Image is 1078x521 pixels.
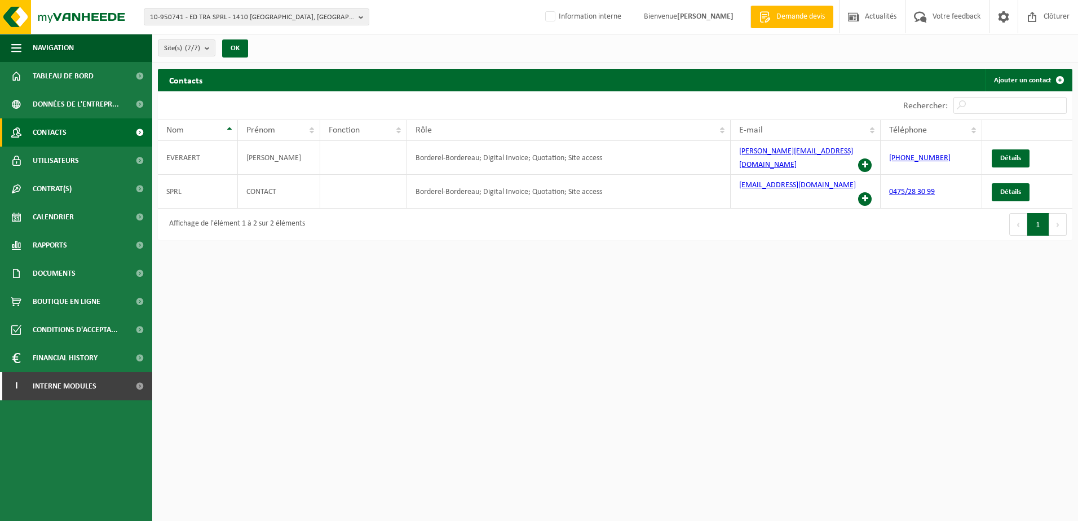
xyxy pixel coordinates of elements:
a: [EMAIL_ADDRESS][DOMAIN_NAME] [739,181,856,189]
span: E-mail [739,126,763,135]
span: I [11,372,21,400]
h2: Contacts [158,69,214,91]
span: Utilisateurs [33,147,79,175]
span: Tableau de bord [33,62,94,90]
a: [PERSON_NAME][EMAIL_ADDRESS][DOMAIN_NAME] [739,147,853,169]
button: Next [1049,213,1067,236]
span: Documents [33,259,76,288]
td: [PERSON_NAME] [238,141,320,175]
span: Navigation [33,34,74,62]
span: Contacts [33,118,67,147]
a: 0475/28 30 99 [889,188,935,196]
div: Affichage de l'élément 1 à 2 sur 2 éléments [164,214,305,235]
td: SPRL [158,175,238,209]
span: Prénom [246,126,275,135]
button: Previous [1009,213,1027,236]
span: Détails [1000,154,1021,162]
span: Détails [1000,188,1021,196]
span: Calendrier [33,203,74,231]
span: Contrat(s) [33,175,72,203]
span: 10-950741 - ED TRA SPRL - 1410 [GEOGRAPHIC_DATA], [GEOGRAPHIC_DATA] 315 [150,9,354,26]
td: EVERAERT [158,141,238,175]
span: Téléphone [889,126,927,135]
button: Site(s)(7/7) [158,39,215,56]
span: Données de l'entrepr... [33,90,119,118]
a: Détails [992,149,1030,167]
a: Ajouter un contact [985,69,1071,91]
span: Site(s) [164,40,200,57]
span: Fonction [329,126,360,135]
a: Détails [992,183,1030,201]
label: Information interne [543,8,621,25]
span: Interne modules [33,372,96,400]
button: 10-950741 - ED TRA SPRL - 1410 [GEOGRAPHIC_DATA], [GEOGRAPHIC_DATA] 315 [144,8,369,25]
span: Rôle [416,126,432,135]
button: OK [222,39,248,58]
span: Boutique en ligne [33,288,100,316]
span: Financial History [33,344,98,372]
span: Rapports [33,231,67,259]
a: Demande devis [750,6,833,28]
td: Borderel-Bordereau; Digital Invoice; Quotation; Site access [407,175,731,209]
a: [PHONE_NUMBER] [889,154,951,162]
button: 1 [1027,213,1049,236]
td: CONTACT [238,175,320,209]
span: Conditions d'accepta... [33,316,118,344]
strong: [PERSON_NAME] [677,12,734,21]
span: Demande devis [774,11,828,23]
span: Nom [166,126,184,135]
label: Rechercher: [903,101,948,111]
td: Borderel-Bordereau; Digital Invoice; Quotation; Site access [407,141,731,175]
count: (7/7) [185,45,200,52]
